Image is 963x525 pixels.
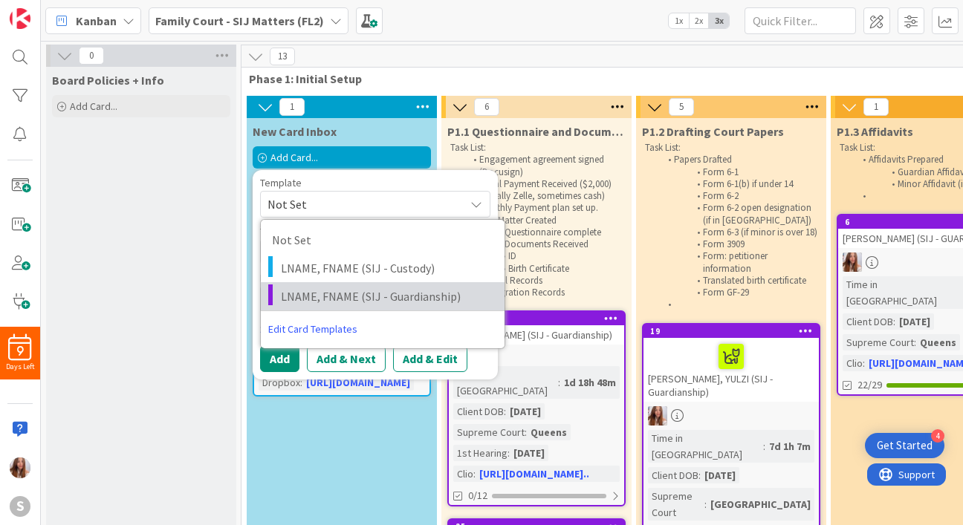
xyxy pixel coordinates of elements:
[449,325,624,345] div: [PERSON_NAME] (SIJ - Guardianship)
[307,345,386,372] button: Add & Next
[707,496,814,512] div: [GEOGRAPHIC_DATA]
[253,124,337,139] span: New Card Inbox
[877,438,933,453] div: Get Started
[465,263,623,275] li: Birth Certificate
[642,124,784,139] span: P1.2 Drafting Court Papers
[270,151,318,164] span: Add Card...
[643,325,819,338] div: 19
[479,467,589,480] a: [URL][DOMAIN_NAME]..
[669,98,694,116] span: 5
[669,13,689,28] span: 1x
[504,403,506,420] span: :
[931,429,944,443] div: 4
[10,496,30,517] div: S
[474,98,499,116] span: 6
[453,466,473,482] div: Clio
[709,13,729,28] span: 3x
[660,190,818,202] li: Form 6-2
[857,377,882,393] span: 22/29
[52,73,164,88] span: Board Policies + Info
[267,195,453,214] span: Not Set
[455,313,624,324] div: 26
[506,403,545,420] div: [DATE]
[76,12,117,30] span: Kanban
[449,312,624,325] div: 26
[465,226,623,238] li: Client Questionnaire complete
[660,250,818,275] li: Form: petitioner information
[260,177,302,188] span: Template
[660,202,818,226] li: Form 6-2 open designation (if in [GEOGRAPHIC_DATA])
[843,252,862,272] img: AR
[279,98,305,116] span: 1
[643,325,819,402] div: 19[PERSON_NAME], YULZI (SIJ - Guardianship)
[560,374,620,391] div: 1d 18h 48m
[70,100,117,113] span: Add Card...
[508,445,510,461] span: :
[863,98,889,116] span: 1
[465,202,623,214] li: Monthly Payment plan set up.
[745,7,856,34] input: Quick Filter...
[837,124,913,139] span: P1.3 Affidavits
[270,48,295,65] span: 13
[698,467,701,483] span: :
[272,230,486,250] span: Not Set
[473,466,476,482] span: :
[648,488,704,521] div: Supreme Court
[843,334,914,350] div: Supreme Court
[645,142,817,154] p: Task List:
[660,226,818,238] li: Form 6-3 (if minor is over 18)
[660,166,818,178] li: Form 6-1
[843,313,893,330] div: Client DOB
[865,433,944,458] div: Open Get Started checklist, remaining modules: 4
[648,467,698,483] div: Client DOB
[660,287,818,299] li: Form GF-29
[863,355,865,371] span: :
[660,178,818,190] li: Form 6-1(b) if under 14
[453,403,504,420] div: Client DOB
[453,445,508,461] div: 1st Hearing
[261,226,505,254] a: Not Set
[261,282,505,310] a: LNAME, FNAME (SIJ - Guardianship)
[465,275,623,287] li: School Records
[393,345,467,372] button: Add & Edit
[261,254,505,282] a: LNAME, FNAME (SIJ - Custody)
[447,124,626,139] span: P1.1 Questionnaire and Documents
[701,467,739,483] div: [DATE]
[643,406,819,425] div: AR
[31,2,68,20] span: Support
[914,334,916,350] span: :
[465,215,623,226] li: Clio Matter Created
[453,424,525,440] div: Supreme Court
[453,366,558,399] div: Time in [GEOGRAPHIC_DATA]
[468,488,487,503] span: 0/12
[650,326,819,336] div: 19
[259,374,300,391] div: Dropbox
[450,142,623,154] p: Task List:
[447,310,626,506] a: 26[PERSON_NAME] (SIJ - Guardianship)Time in [GEOGRAPHIC_DATA]:1d 18h 48mClient DOB:[DATE]Supreme ...
[527,424,571,440] div: Queens
[260,345,299,372] button: Add
[16,346,24,356] span: 9
[643,338,819,402] div: [PERSON_NAME], YULZI (SIJ - Guardianship)
[660,238,818,250] li: Form 3909
[765,438,814,454] div: 7d 1h 7m
[843,355,863,371] div: Clio
[155,13,324,28] b: Family Court - SIJ Matters (FL2)
[449,312,624,345] div: 26[PERSON_NAME] (SIJ - Guardianship)
[10,8,30,29] img: Visit kanbanzone.com
[648,406,667,425] img: AR
[465,154,623,178] li: Engagement agreement signed (Docusign)
[660,275,818,287] li: Translated birth certificate
[648,430,763,463] div: Time in [GEOGRAPHIC_DATA]
[525,424,527,440] span: :
[300,374,302,391] span: :
[281,287,493,306] span: LNAME, FNAME (SIJ - Guardianship)
[281,258,493,278] span: LNAME, FNAME (SIJ - Custody)
[893,313,895,330] span: :
[465,178,623,203] li: Initial Payment Received ($2,000) (usually Zelle, sometimes cash)
[261,316,365,342] a: Edit Card Templates
[465,238,623,250] li: Client Documents Received
[660,154,818,166] li: Papers Drafted
[510,445,548,461] div: [DATE]
[704,496,707,512] span: :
